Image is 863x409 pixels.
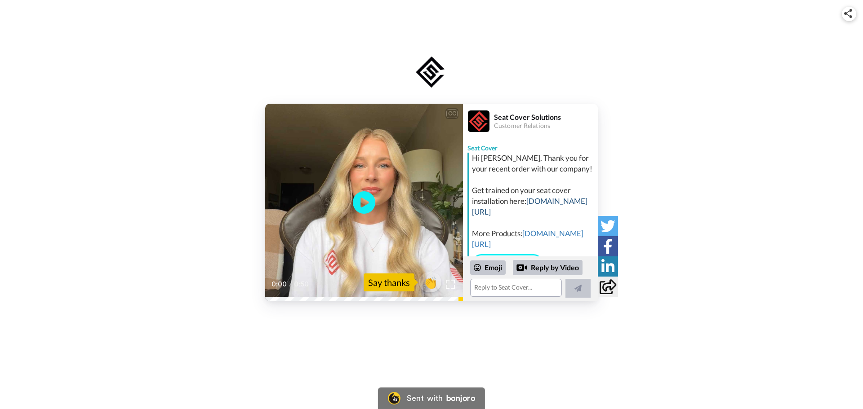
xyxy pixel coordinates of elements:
[494,122,597,130] div: Customer Relations
[289,279,292,290] span: /
[463,139,598,153] div: Seat Cover
[844,9,852,18] img: ic_share.svg
[413,54,450,90] img: logo
[513,260,583,275] div: Reply by Video
[468,110,489,132] img: Profile Image
[364,273,414,291] div: Say thanks
[271,279,287,290] span: 0:00
[494,113,597,121] div: Seat Cover Solutions
[446,280,455,289] img: Full screen
[472,196,587,216] a: [DOMAIN_NAME][URL]
[419,275,441,290] span: 👏
[472,229,583,249] a: [DOMAIN_NAME][URL]
[446,109,458,118] div: CC
[472,153,596,250] div: Hi [PERSON_NAME], Thank you for your recent order with our company! Get trained on your seat cove...
[294,279,310,290] span: 0:50
[516,262,527,273] div: Reply by Video
[470,260,506,275] div: Emoji
[419,272,441,292] button: 👏
[472,254,543,273] a: Install Videos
